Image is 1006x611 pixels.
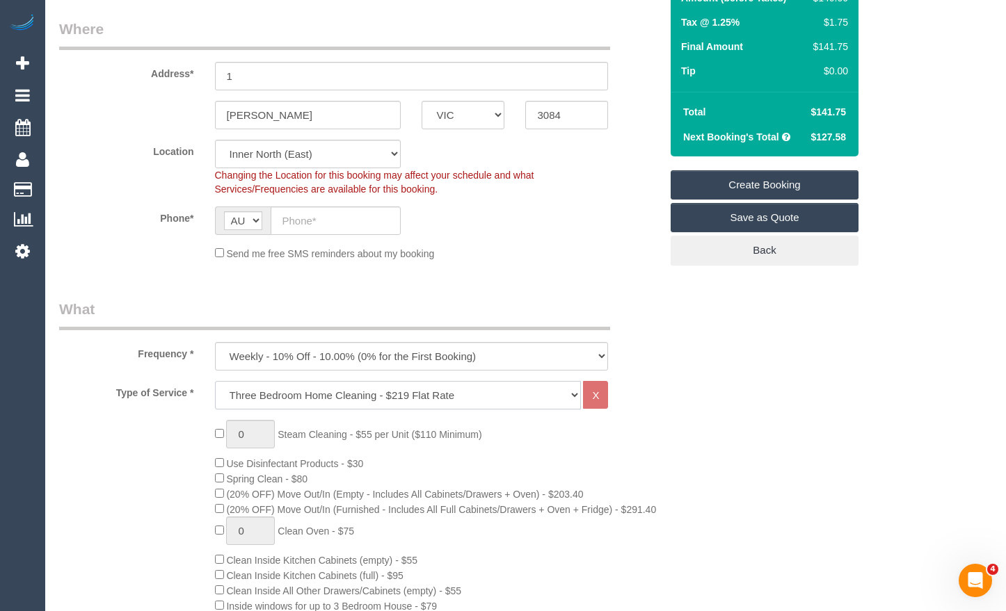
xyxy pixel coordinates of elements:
span: Send me free SMS reminders about my booking [226,248,434,259]
span: (20% OFF) Move Out/In (Empty - Includes All Cabinets/Drawers + Oven) - $203.40 [226,489,583,500]
label: Frequency * [49,342,205,361]
label: Location [49,140,205,158]
div: $0.00 [808,64,848,78]
label: Address* [49,62,205,81]
img: Automaid Logo [8,14,36,33]
label: Final Amount [681,40,743,54]
span: Use Disinfectant Products - $30 [226,458,363,469]
span: Clean Oven - $75 [278,526,354,537]
div: $1.75 [808,15,848,29]
label: Phone* [49,206,205,225]
input: Suburb* [215,101,401,129]
span: $127.58 [811,131,846,142]
a: Create Booking [671,170,859,199]
span: Clean Inside Kitchen Cabinets (empty) - $55 [226,555,417,566]
span: Steam Cleaning - $55 per Unit ($110 Minimum) [278,429,481,440]
legend: What [59,299,610,330]
strong: Next Booking's Total [683,131,779,142]
label: Tip [681,64,696,78]
a: Save as Quote [671,203,859,232]
iframe: Intercom live chat [959,564,992,597]
input: Phone* [271,206,401,235]
span: 4 [987,564,998,575]
label: Type of Service * [49,381,205,400]
span: (20% OFF) Move Out/In (Furnished - Includes All Full Cabinets/Drawers + Oven + Fridge) - $291.40 [226,504,656,515]
strong: Total [683,106,705,117]
a: Back [671,236,859,265]
label: Tax @ 1.25% [681,15,740,29]
span: Clean Inside Kitchen Cabinets (full) - $95 [226,570,403,581]
span: Clean Inside All Other Drawers/Cabinets (empty) - $55 [226,585,461,596]
span: $141.75 [811,106,846,117]
div: $141.75 [808,40,848,54]
span: Spring Clean - $80 [226,473,308,484]
span: Changing the Location for this booking may affect your schedule and what Services/Frequencies are... [215,170,534,195]
input: Post Code* [525,101,608,129]
legend: Where [59,19,610,50]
